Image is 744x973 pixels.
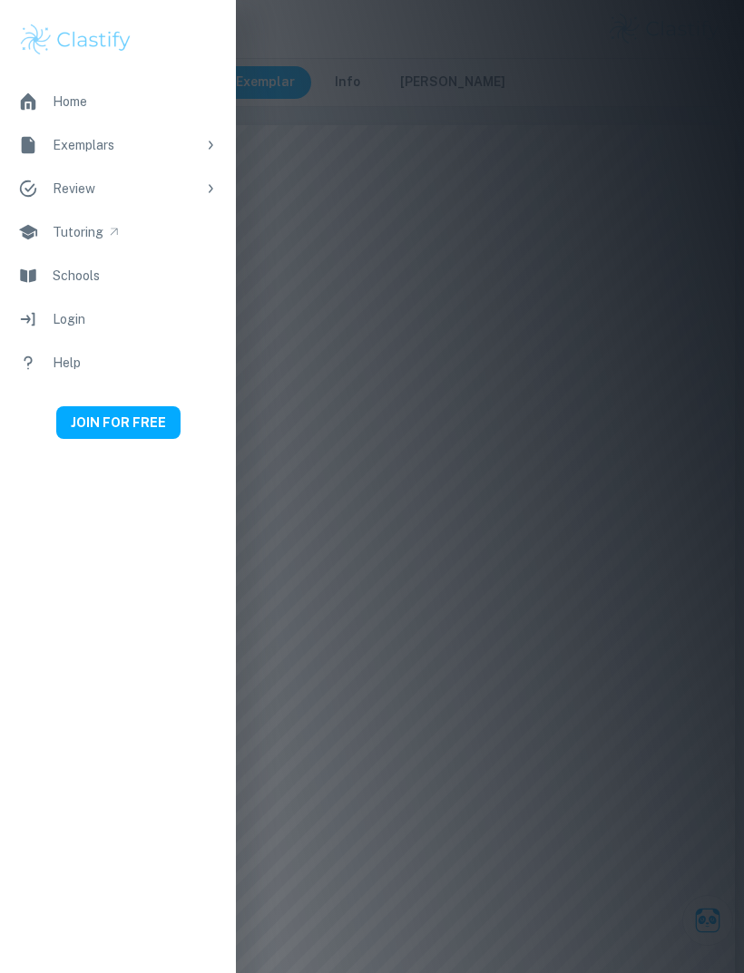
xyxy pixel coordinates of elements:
[53,309,85,329] div: Login
[53,92,87,112] div: Home
[53,179,196,199] div: Review
[56,406,181,439] button: JOIN FOR FREE
[53,135,196,155] div: Exemplars
[53,353,81,373] div: Help
[18,22,133,58] img: Clastify logo
[53,222,103,242] div: Tutoring
[53,266,100,286] div: Schools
